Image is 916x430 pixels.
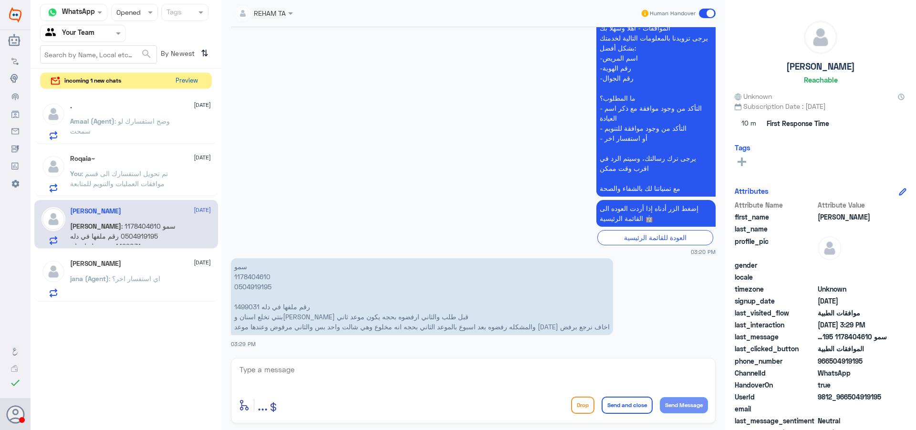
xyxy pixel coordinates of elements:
span: null [818,404,887,414]
span: Subscription Date : [DATE] [735,101,906,111]
span: timezone [735,284,816,294]
button: ... [258,394,268,416]
img: defaultAdmin.png [818,236,842,260]
button: Drop [571,397,594,414]
span: موافقات الطبية [818,308,887,318]
img: defaultAdmin.png [42,102,65,126]
img: yourTeam.svg [45,26,60,41]
h6: Tags [735,143,750,152]
span: profile_pic [735,236,816,258]
button: Preview [171,73,202,89]
div: Tags [165,7,182,19]
span: : سمو 1178404610 0504919195 رقم ملفها في دله 1499031 بنتي تخلع اسنان و[PERSON_NAME] قبل طلب والثا... [70,222,176,320]
span: ابوالوليد [818,212,887,222]
span: email [735,404,816,414]
span: jana (Agent) [70,274,109,283]
span: 2024-12-23T08:04:56.495Z [818,296,887,306]
span: : تم تحويل استفسارك الى قسم موافقات العمليات والتنويم للمتابعة [70,169,168,188]
img: defaultAdmin.png [804,21,837,53]
span: Human Handover [650,9,696,18]
span: true [818,380,887,390]
span: Attribute Value [818,200,887,210]
span: locale [735,272,816,282]
h6: Reachable [804,75,838,84]
span: gender [735,260,816,270]
p: 17/8/2025, 3:20 PM [596,200,716,227]
span: Attribute Name [735,200,816,210]
input: Search by Name, Local etc… [41,46,156,63]
button: Send and close [602,397,653,414]
span: null [818,272,887,282]
span: last_visited_flow [735,308,816,318]
span: : وضح استفسارك لو سمحت [70,117,170,135]
span: [PERSON_NAME] [70,222,121,230]
span: By Newest [157,45,197,64]
span: [DATE] [194,101,211,109]
span: 2 [818,368,887,378]
span: Amaal (Agent) [70,117,114,125]
span: last_message [735,332,816,342]
span: 03:29 PM [231,341,256,347]
img: Widebot Logo [9,7,21,22]
span: ... [258,396,268,413]
span: last_interaction [735,320,816,330]
span: last_message_sentiment [735,416,816,426]
span: You [70,169,82,178]
span: 03:20 PM [691,248,716,256]
i: check [10,377,21,388]
p: 17/8/2025, 3:20 PM [596,10,716,197]
img: defaultAdmin.png [42,260,65,283]
img: defaultAdmin.png [42,155,65,178]
p: 17/8/2025, 3:29 PM [231,258,613,335]
h6: Attributes [735,187,769,195]
span: 9812_966504919195 [818,392,887,402]
span: signup_date [735,296,816,306]
span: Unknown [818,284,887,294]
span: UserId [735,392,816,402]
span: search [141,48,152,60]
span: : اي استفسار اخر؟ [109,274,160,283]
span: HandoverOn [735,380,816,390]
span: 966504919195 [818,356,887,366]
span: first_name [735,212,816,222]
span: [DATE] [194,206,211,214]
span: 0 [818,416,887,426]
h5: Roqaia~ [70,155,95,163]
span: ChannelId [735,368,816,378]
span: [DATE] [194,258,211,267]
button: Avatar [6,405,24,423]
span: last_name [735,224,816,234]
span: incoming 1 new chats [64,76,121,85]
span: [DATE] [194,153,211,162]
span: 2025-08-17T12:29:42.979Z [818,320,887,330]
button: Send Message [660,397,708,413]
span: phone_number [735,356,816,366]
span: last_clicked_button [735,344,816,354]
h5: . [70,102,72,110]
span: null [818,260,887,270]
span: 10 m [735,115,763,132]
span: Unknown [735,91,772,101]
span: First Response Time [767,118,829,128]
img: whatsapp.png [45,5,60,20]
i: ⇅ [201,45,208,61]
span: سمو 1178404610 0504919195 رقم ملفها في دله 1499031 بنتي تخلع اسنان وبوبا قبل طلب والثاني ارفضوه ب... [818,332,887,342]
h5: [PERSON_NAME] [786,61,855,72]
h5: ابوالوليد [70,207,121,215]
h5: Amjad Alyahya [70,260,121,268]
img: defaultAdmin.png [42,207,65,231]
span: الموافقات الطبية [818,344,887,354]
button: search [141,46,152,62]
div: العودة للقائمة الرئيسية [597,230,713,245]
